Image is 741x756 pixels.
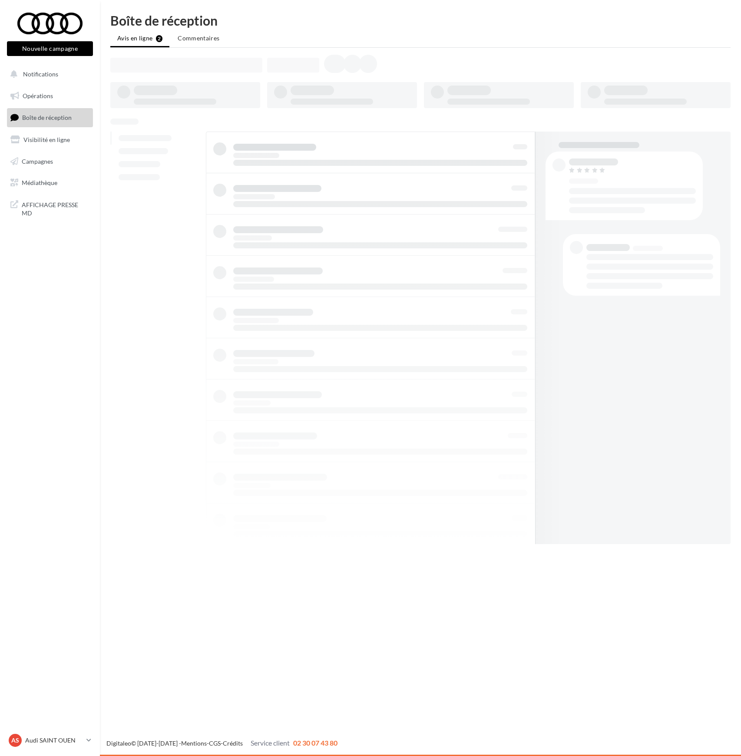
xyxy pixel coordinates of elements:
[5,87,95,105] a: Opérations
[23,70,58,78] span: Notifications
[7,41,93,56] button: Nouvelle campagne
[5,65,91,83] button: Notifications
[25,736,83,745] p: Audi SAINT OUEN
[106,739,337,747] span: © [DATE]-[DATE] - - -
[5,195,95,221] a: AFFICHAGE PRESSE MD
[22,199,89,218] span: AFFICHAGE PRESSE MD
[22,114,72,121] span: Boîte de réception
[209,739,221,747] a: CGS
[23,92,53,99] span: Opérations
[251,739,290,747] span: Service client
[5,131,95,149] a: Visibilité en ligne
[293,739,337,747] span: 02 30 07 43 80
[5,152,95,171] a: Campagnes
[178,34,219,42] span: Commentaires
[22,179,57,186] span: Médiathèque
[23,136,70,143] span: Visibilité en ligne
[181,739,207,747] a: Mentions
[22,157,53,165] span: Campagnes
[7,732,93,749] a: AS Audi SAINT OUEN
[106,739,131,747] a: Digitaleo
[11,736,19,745] span: AS
[110,14,731,27] div: Boîte de réception
[5,108,95,127] a: Boîte de réception
[223,739,243,747] a: Crédits
[5,174,95,192] a: Médiathèque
